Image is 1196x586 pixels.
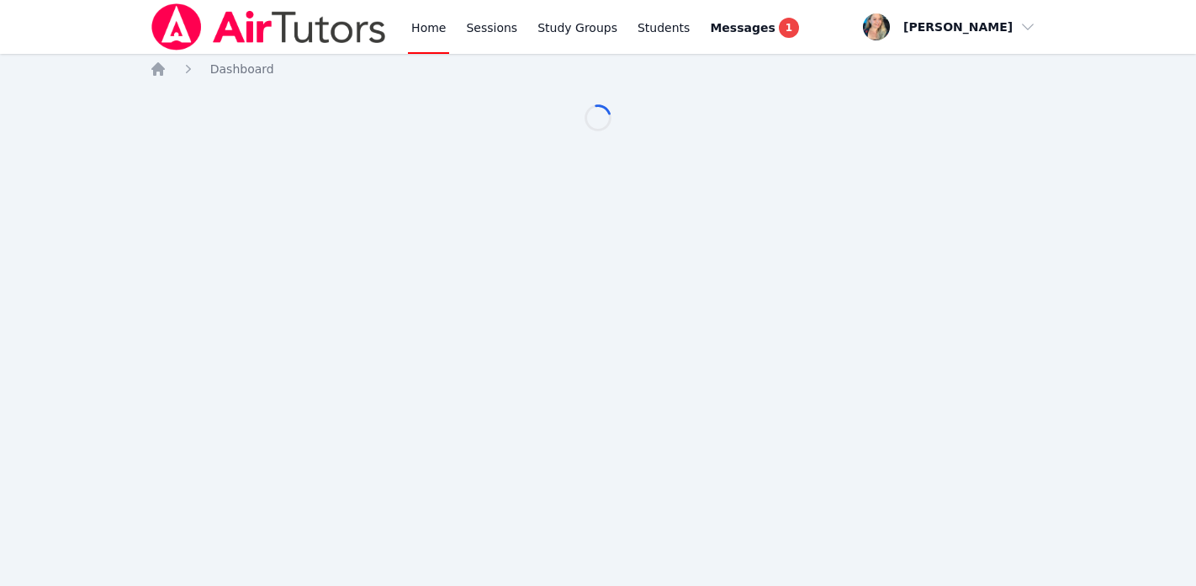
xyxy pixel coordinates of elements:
[150,3,388,51] img: Air Tutors
[210,61,274,77] a: Dashboard
[710,19,775,36] span: Messages
[779,18,799,38] span: 1
[150,61,1047,77] nav: Breadcrumb
[210,62,274,76] span: Dashboard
